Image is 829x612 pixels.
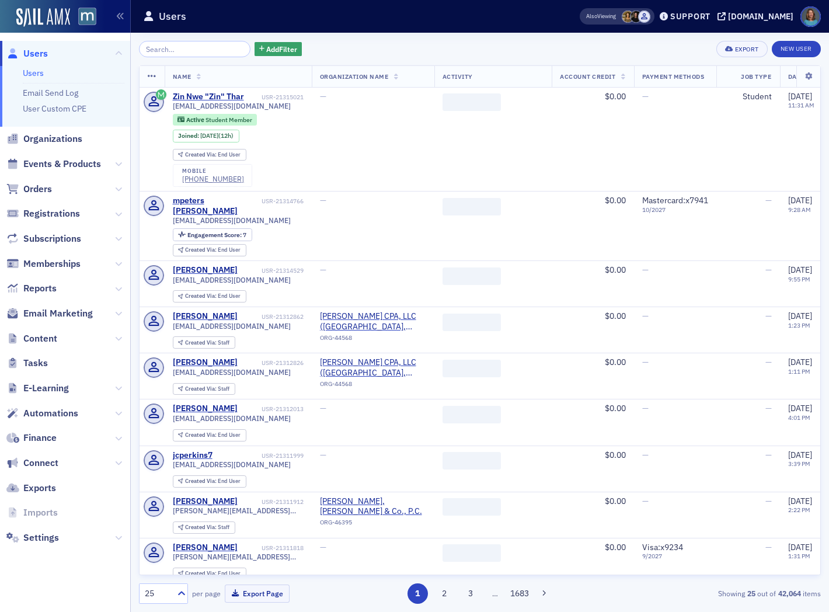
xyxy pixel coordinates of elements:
span: Joined : [178,132,200,140]
span: — [765,496,772,506]
span: [EMAIL_ADDRESS][DOMAIN_NAME] [173,216,291,225]
div: (12h) [200,132,234,140]
div: Also [586,12,597,20]
a: E-Learning [6,382,69,395]
span: Active [186,116,205,124]
span: [EMAIL_ADDRESS][DOMAIN_NAME] [173,276,291,284]
a: Connect [6,457,58,470]
span: $0.00 [605,357,626,367]
span: — [642,265,649,275]
div: Engagement Score: 7 [173,228,252,241]
div: Created Via: End User [173,244,246,256]
button: AddFilter [255,42,302,57]
span: [DATE] [788,265,812,275]
span: — [642,91,649,102]
span: Organization Name [320,72,389,81]
a: jcperkins7 [173,450,213,461]
span: — [642,403,649,413]
div: ORG-46395 [320,519,426,530]
a: Imports [6,506,58,519]
a: Users [23,68,44,78]
div: Created Via: End User [173,290,246,302]
div: [PHONE_NUMBER] [182,175,244,183]
a: Orders [6,183,52,196]
span: $0.00 [605,311,626,321]
span: — [765,357,772,367]
a: Tasks [6,357,48,370]
div: End User [185,432,241,439]
a: Automations [6,407,78,420]
span: Created Via : [185,339,218,346]
span: ‌ [443,452,501,470]
span: Viewing [586,12,616,20]
a: [PERSON_NAME] [173,265,238,276]
span: Tasks [23,357,48,370]
div: End User [185,478,241,485]
div: Created Via: Staff [173,383,235,395]
span: $0.00 [605,195,626,206]
button: Export Page [225,585,290,603]
span: ‌ [443,360,501,377]
span: — [320,195,326,206]
div: Student [724,92,772,102]
div: 25 [145,587,170,600]
button: 1 [407,583,428,604]
span: Orders [23,183,52,196]
div: USR-21311818 [239,544,304,552]
div: USR-21312013 [239,405,304,413]
div: Support [670,11,710,22]
span: [DATE] [788,403,812,413]
strong: 42,064 [776,588,803,599]
span: ‌ [443,267,501,285]
div: USR-21312862 [239,313,304,321]
div: End User [185,571,241,577]
span: Reports [23,282,57,295]
div: Showing out of items [602,588,821,599]
span: ‌ [443,544,501,562]
a: Reports [6,282,57,295]
span: Activity [443,72,473,81]
div: USR-21311912 [239,498,304,506]
span: [PERSON_NAME][EMAIL_ADDRESS][DOMAIN_NAME] [173,506,304,515]
a: [PERSON_NAME] CPA, LLC ([GEOGRAPHIC_DATA], [GEOGRAPHIC_DATA]) [320,357,426,378]
div: Created Via: End User [173,475,246,488]
a: [PERSON_NAME] [173,496,238,507]
span: ‌ [443,198,501,215]
a: User Custom CPE [23,103,86,114]
span: $0.00 [605,403,626,413]
span: — [320,403,326,413]
a: Email Send Log [23,88,78,98]
span: Job Type [741,72,771,81]
time: 3:39 PM [788,460,810,468]
span: Add Filter [266,44,297,54]
span: Created Via : [185,569,218,577]
span: [DATE] [788,195,812,206]
span: Kullman CPA, LLC (Annapolis, MD) [320,311,426,332]
span: [EMAIL_ADDRESS][DOMAIN_NAME] [173,414,291,423]
span: [EMAIL_ADDRESS][DOMAIN_NAME] [173,460,291,469]
span: Created Via : [185,523,218,531]
time: 9:28 AM [788,206,811,214]
span: — [765,311,772,321]
div: ORG-44568 [320,334,426,346]
time: 1:31 PM [788,552,810,560]
a: Content [6,332,57,345]
span: — [642,311,649,321]
a: Zin Nwe "Zin" Thar [173,92,244,102]
span: Automations [23,407,78,420]
div: Created Via: End User [173,568,246,580]
span: [EMAIL_ADDRESS][DOMAIN_NAME] [173,368,291,377]
div: Staff [185,524,229,531]
span: [PERSON_NAME][EMAIL_ADDRESS][DOMAIN_NAME] [173,552,304,561]
a: Subscriptions [6,232,81,245]
span: ‌ [443,314,501,331]
img: SailAMX [78,8,96,26]
span: [EMAIL_ADDRESS][DOMAIN_NAME] [173,322,291,331]
a: [PERSON_NAME] [173,311,238,322]
a: Registrations [6,207,80,220]
span: — [765,542,772,552]
span: Content [23,332,57,345]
